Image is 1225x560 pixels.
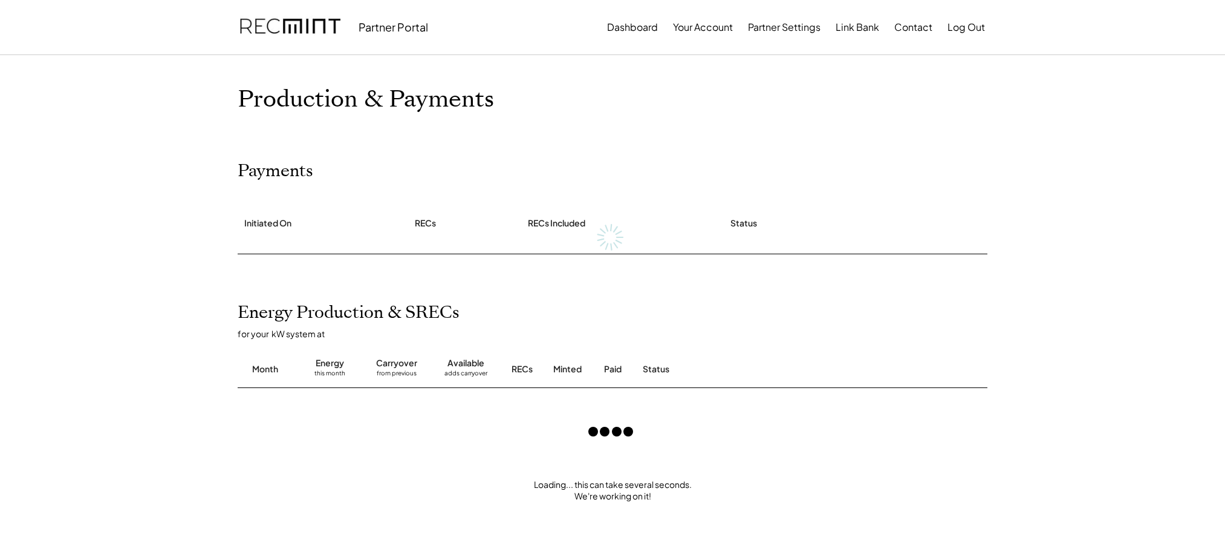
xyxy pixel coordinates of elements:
button: Dashboard [607,15,658,39]
div: Minted [553,363,582,375]
h1: Production & Payments [238,85,987,114]
div: Partner Portal [359,20,428,34]
button: Log Out [947,15,985,39]
img: recmint-logotype%403x.png [240,7,340,48]
div: this month [314,369,345,381]
div: Available [447,357,484,369]
button: Link Bank [836,15,879,39]
div: for your kW system at [238,328,999,339]
button: Your Account [673,15,733,39]
div: RECs Included [528,217,585,229]
div: from previous [377,369,417,381]
div: Initiated On [244,217,291,229]
div: RECs [415,217,436,229]
div: Loading... this can take several seconds. We're working on it! [226,479,999,502]
div: adds carryover [444,369,487,381]
div: RECs [512,363,533,375]
div: Status [643,363,848,375]
div: Month [252,363,278,375]
div: Carryover [376,357,417,369]
button: Contact [894,15,932,39]
h2: Payments [238,161,313,182]
button: Partner Settings [748,15,820,39]
h2: Energy Production & SRECs [238,303,460,323]
div: Status [730,217,757,229]
div: Paid [604,363,622,375]
div: Energy [316,357,344,369]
